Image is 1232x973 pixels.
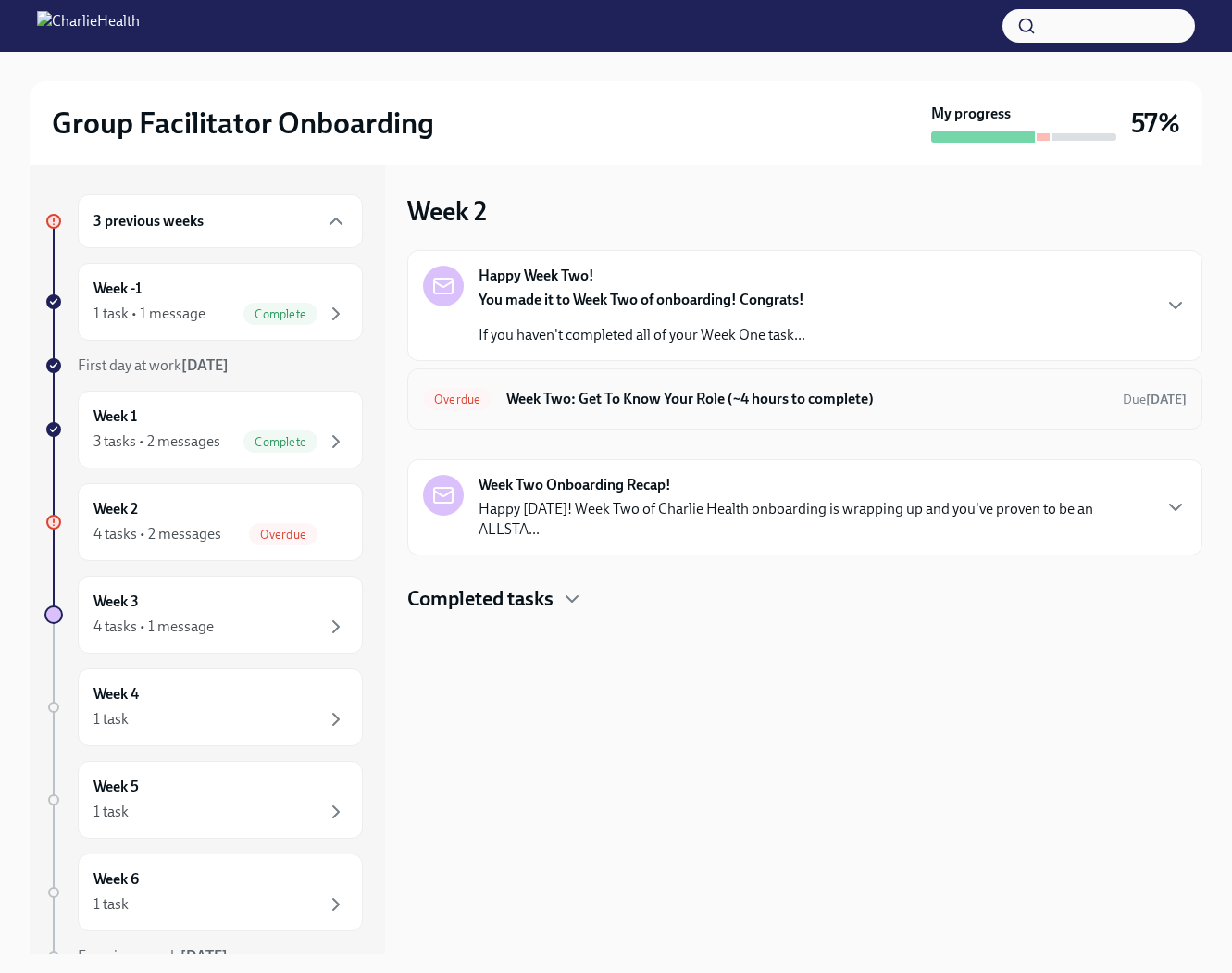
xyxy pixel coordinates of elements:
[93,304,205,324] div: 1 task • 1 message
[93,894,129,915] div: 1 task
[93,524,221,544] div: 4 tasks • 2 messages
[93,592,139,612] h6: Week 3
[44,391,363,468] a: Week 13 tasks • 2 messagesComplete
[93,431,220,452] div: 3 tasks • 2 messages
[407,585,554,613] h4: Completed tasks
[1131,106,1180,140] h3: 57%
[506,389,1108,409] h6: Week Two: Get To Know Your Role (~4 hours to complete)
[44,356,363,376] a: First day at work[DATE]
[37,11,140,41] img: CharlieHealth
[479,499,1150,540] p: Happy [DATE]! Week Two of Charlie Health onboarding is wrapping up and you've proven to be an ALL...
[479,475,671,495] strong: Week Two Onboarding Recap!
[249,528,317,542] span: Overdue
[479,266,594,286] strong: Happy Week Two!
[93,279,142,299] h6: Week -1
[423,384,1187,414] a: OverdueWeek Two: Get To Know Your Role (~4 hours to complete)Due[DATE]
[423,393,492,406] span: Overdue
[93,499,138,519] h6: Week 2
[181,356,229,374] strong: [DATE]
[44,483,363,561] a: Week 24 tasks • 2 messagesOverdue
[180,947,228,965] strong: [DATE]
[93,802,129,822] div: 1 task
[78,356,229,374] span: First day at work
[93,684,139,705] h6: Week 4
[44,576,363,654] a: Week 34 tasks • 1 message
[931,104,1011,124] strong: My progress
[93,777,139,797] h6: Week 5
[243,435,317,449] span: Complete
[479,325,805,345] p: If you haven't completed all of your Week One task...
[1146,392,1187,407] strong: [DATE]
[93,869,139,890] h6: Week 6
[52,105,434,142] h2: Group Facilitator Onboarding
[93,406,137,427] h6: Week 1
[78,947,228,965] span: Experience ends
[78,194,363,248] div: 3 previous weeks
[1123,392,1187,407] span: Due
[44,761,363,839] a: Week 51 task
[93,617,214,637] div: 4 tasks • 1 message
[1123,391,1187,408] span: September 29th, 2025 10:00
[479,291,804,308] strong: You made it to Week Two of onboarding! Congrats!
[44,668,363,746] a: Week 41 task
[407,585,1202,613] div: Completed tasks
[93,709,129,730] div: 1 task
[407,194,487,228] h3: Week 2
[93,211,204,231] h6: 3 previous weeks
[243,307,317,321] span: Complete
[44,854,363,931] a: Week 61 task
[44,263,363,341] a: Week -11 task • 1 messageComplete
